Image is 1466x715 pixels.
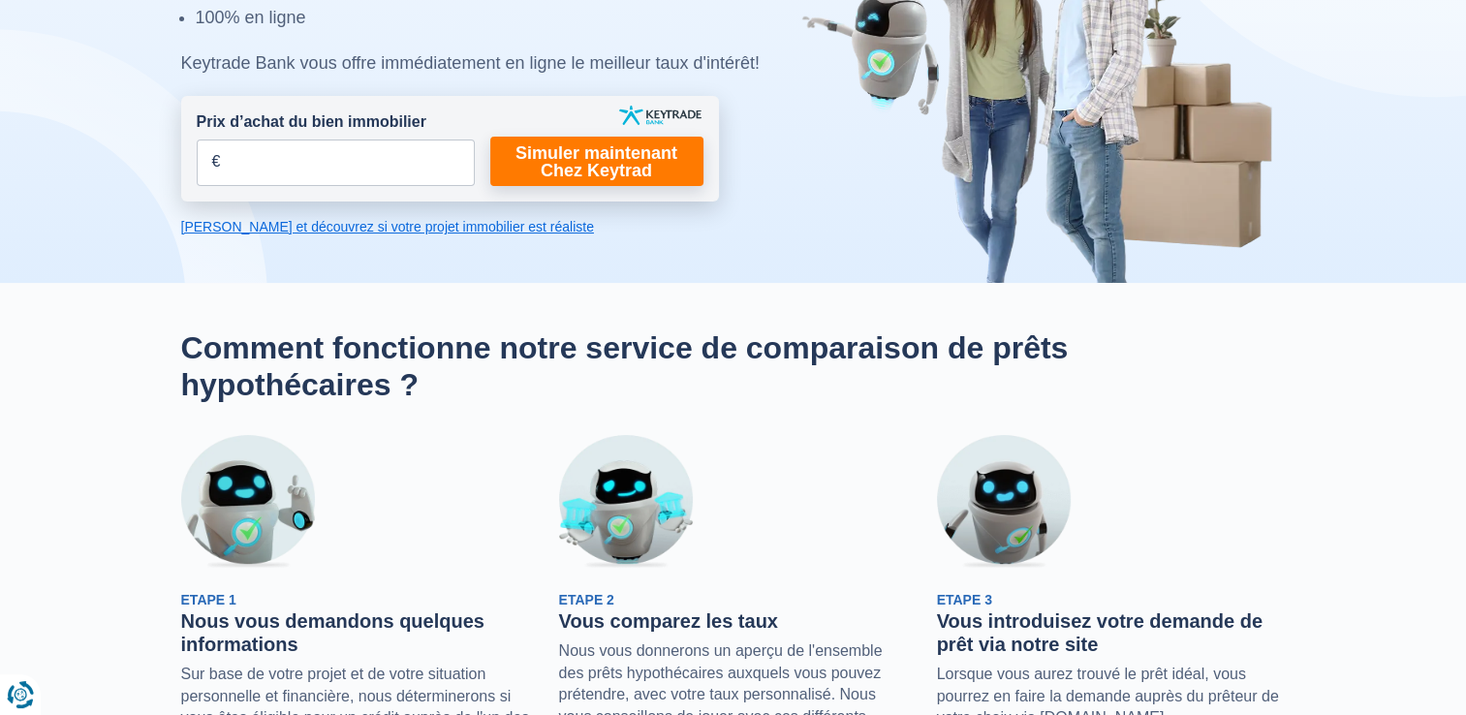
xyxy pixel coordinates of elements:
span: Etape 3 [937,592,992,607]
h3: Vous introduisez votre demande de prêt via notre site [937,609,1286,656]
span: Etape 2 [559,592,614,607]
span: Etape 1 [181,592,236,607]
img: Etape 1 [181,435,315,569]
li: 100% en ligne [196,5,814,31]
label: Prix d’achat du bien immobilier [197,111,426,134]
a: [PERSON_NAME] et découvrez si votre projet immobilier est réaliste [181,217,719,236]
a: Simuler maintenant Chez Keytrad [490,137,703,186]
span: € [212,151,221,173]
img: Etape 3 [937,435,1071,569]
img: keytrade [619,106,702,125]
h3: Vous comparez les taux [559,609,908,633]
img: Etape 2 [559,435,693,569]
h2: Comment fonctionne notre service de comparaison de prêts hypothécaires ? [181,329,1286,404]
div: Keytrade Bank vous offre immédiatement en ligne le meilleur taux d'intérêt! [181,50,814,77]
h3: Nous vous demandons quelques informations [181,609,530,656]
